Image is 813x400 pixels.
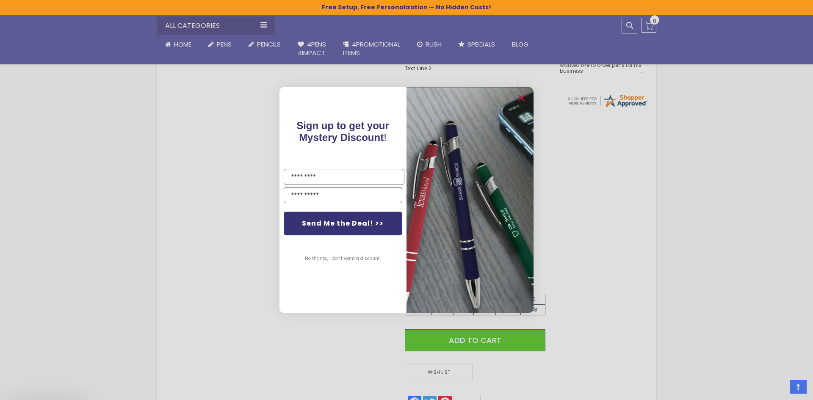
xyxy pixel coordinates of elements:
[515,91,528,105] button: Close dialog
[297,120,390,143] span: Sign up to get your Mystery Discount
[297,120,390,143] span: !
[301,248,385,269] button: No thanks, I don't want a discount.
[284,212,402,235] button: Send Me the Deal! >>
[406,87,534,313] img: pop-up-image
